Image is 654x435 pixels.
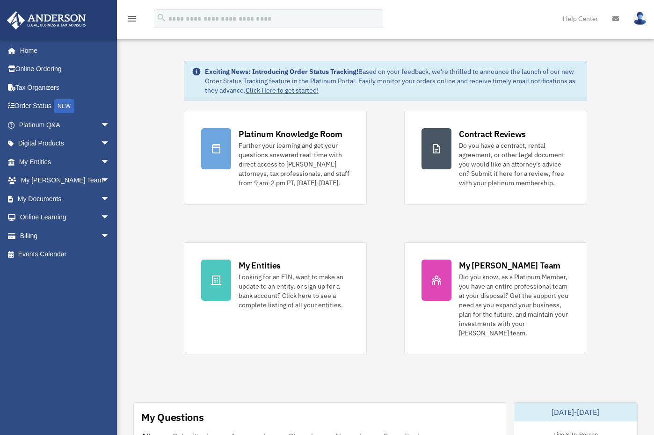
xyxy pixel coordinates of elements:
a: Click Here to get started! [246,86,319,94]
a: Online Ordering [7,60,124,79]
a: Contract Reviews Do you have a contract, rental agreement, or other legal document you would like... [404,111,587,205]
a: Home [7,41,119,60]
a: Events Calendar [7,245,124,264]
span: arrow_drop_down [101,208,119,227]
div: Looking for an EIN, want to make an update to an entity, or sign up for a bank account? Click her... [239,272,349,310]
a: My [PERSON_NAME] Teamarrow_drop_down [7,171,124,190]
a: My Documentsarrow_drop_down [7,189,124,208]
div: My Questions [141,410,204,424]
span: arrow_drop_down [101,134,119,153]
span: arrow_drop_down [101,116,119,135]
a: My [PERSON_NAME] Team Did you know, as a Platinum Member, you have an entire professional team at... [404,242,587,355]
a: Order StatusNEW [7,97,124,116]
div: [DATE]-[DATE] [514,403,638,421]
a: Platinum Q&Aarrow_drop_down [7,116,124,134]
div: Platinum Knowledge Room [239,128,342,140]
a: Online Learningarrow_drop_down [7,208,124,227]
div: My [PERSON_NAME] Team [459,260,560,271]
a: Billingarrow_drop_down [7,226,124,245]
img: Anderson Advisors Platinum Portal [4,11,89,29]
div: Contract Reviews [459,128,526,140]
a: My Entities Looking for an EIN, want to make an update to an entity, or sign up for a bank accoun... [184,242,367,355]
i: menu [126,13,138,24]
div: Did you know, as a Platinum Member, you have an entire professional team at your disposal? Get th... [459,272,570,338]
div: Based on your feedback, we're thrilled to announce the launch of our new Order Status Tracking fe... [205,67,579,95]
div: NEW [54,99,74,113]
span: arrow_drop_down [101,152,119,172]
a: menu [126,16,138,24]
div: Do you have a contract, rental agreement, or other legal document you would like an attorney's ad... [459,141,570,188]
div: My Entities [239,260,281,271]
span: arrow_drop_down [101,226,119,246]
span: arrow_drop_down [101,171,119,190]
a: Platinum Knowledge Room Further your learning and get your questions answered real-time with dire... [184,111,367,205]
span: arrow_drop_down [101,189,119,209]
a: Tax Organizers [7,78,124,97]
strong: Exciting News: Introducing Order Status Tracking! [205,67,358,76]
img: User Pic [633,12,647,25]
div: Further your learning and get your questions answered real-time with direct access to [PERSON_NAM... [239,141,349,188]
i: search [156,13,167,23]
a: My Entitiesarrow_drop_down [7,152,124,171]
a: Digital Productsarrow_drop_down [7,134,124,153]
